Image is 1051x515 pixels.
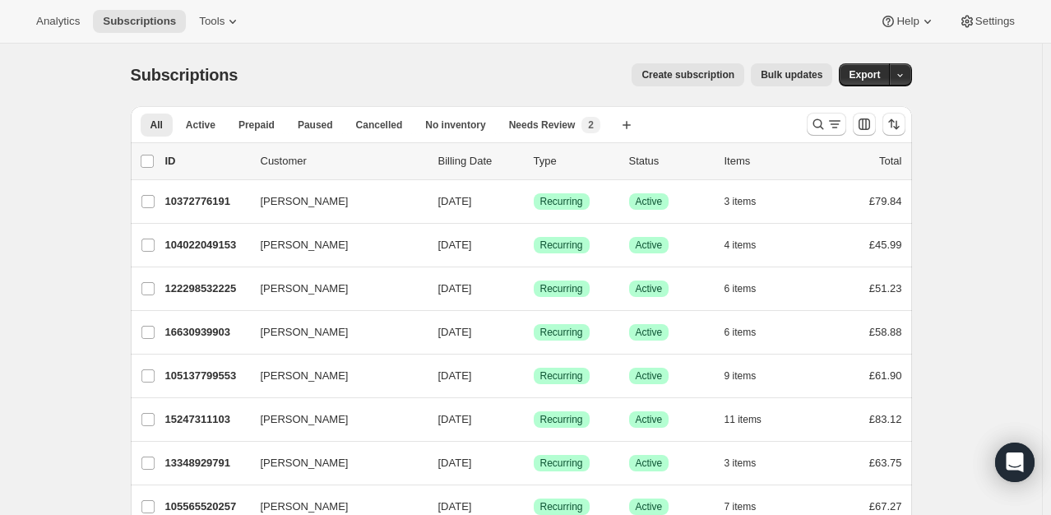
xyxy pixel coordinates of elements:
[251,363,415,389] button: [PERSON_NAME]
[261,411,349,428] span: [PERSON_NAME]
[356,118,403,132] span: Cancelled
[725,239,757,252] span: 4 items
[261,193,349,210] span: [PERSON_NAME]
[165,190,902,213] div: 10372776191[PERSON_NAME][DATE]SuccessRecurringSuccessActive3 items£79.84
[636,326,663,339] span: Active
[438,195,472,207] span: [DATE]
[165,281,248,297] p: 122298532225
[165,153,248,169] p: ID
[165,499,248,515] p: 105565520257
[438,500,472,513] span: [DATE]
[261,499,349,515] span: [PERSON_NAME]
[725,457,757,470] span: 3 items
[725,369,757,383] span: 9 items
[103,15,176,28] span: Subscriptions
[725,364,775,387] button: 9 items
[725,326,757,339] span: 6 items
[839,63,890,86] button: Export
[425,118,485,132] span: No inventory
[131,66,238,84] span: Subscriptions
[165,452,902,475] div: 13348929791[PERSON_NAME][DATE]SuccessRecurringSuccessActive3 items£63.75
[165,277,902,300] div: 122298532225[PERSON_NAME][DATE]SuccessRecurringSuccessActive6 items£51.23
[896,15,919,28] span: Help
[509,118,576,132] span: Needs Review
[540,282,583,295] span: Recurring
[641,68,734,81] span: Create subscription
[261,368,349,384] span: [PERSON_NAME]
[165,153,902,169] div: IDCustomerBilling DateTypeStatusItemsTotal
[438,282,472,295] span: [DATE]
[165,364,902,387] div: 105137799553[PERSON_NAME][DATE]SuccessRecurringSuccessActive9 items£61.90
[540,195,583,208] span: Recurring
[725,321,775,344] button: 6 items
[36,15,80,28] span: Analytics
[869,457,902,469] span: £63.75
[540,413,583,426] span: Recurring
[261,153,425,169] p: Customer
[186,118,215,132] span: Active
[150,118,163,132] span: All
[165,411,248,428] p: 15247311103
[540,369,583,383] span: Recurring
[725,195,757,208] span: 3 items
[636,457,663,470] span: Active
[261,281,349,297] span: [PERSON_NAME]
[869,326,902,338] span: £58.88
[636,195,663,208] span: Active
[975,15,1015,28] span: Settings
[165,193,248,210] p: 10372776191
[613,114,640,137] button: Create new view
[869,413,902,425] span: £83.12
[849,68,880,81] span: Export
[725,282,757,295] span: 6 items
[165,455,248,471] p: 13348929791
[869,239,902,251] span: £45.99
[438,153,521,169] p: Billing Date
[534,153,616,169] div: Type
[438,326,472,338] span: [DATE]
[165,408,902,431] div: 15247311103[PERSON_NAME][DATE]SuccessRecurringSuccessActive11 items£83.12
[238,118,275,132] span: Prepaid
[869,195,902,207] span: £79.84
[165,368,248,384] p: 105137799553
[879,153,901,169] p: Total
[189,10,251,33] button: Tools
[251,188,415,215] button: [PERSON_NAME]
[298,118,333,132] span: Paused
[869,500,902,513] span: £67.27
[636,282,663,295] span: Active
[853,113,876,136] button: Customize table column order and visibility
[438,457,472,469] span: [DATE]
[438,413,472,425] span: [DATE]
[761,68,822,81] span: Bulk updates
[725,153,807,169] div: Items
[165,234,902,257] div: 104022049153[PERSON_NAME][DATE]SuccessRecurringSuccessActive4 items£45.99
[93,10,186,33] button: Subscriptions
[540,326,583,339] span: Recurring
[869,282,902,295] span: £51.23
[540,457,583,470] span: Recurring
[251,276,415,302] button: [PERSON_NAME]
[251,406,415,433] button: [PERSON_NAME]
[725,500,757,513] span: 7 items
[251,450,415,476] button: [PERSON_NAME]
[251,319,415,346] button: [PERSON_NAME]
[165,237,248,253] p: 104022049153
[632,63,744,86] button: Create subscription
[751,63,832,86] button: Bulk updates
[540,500,583,513] span: Recurring
[725,234,775,257] button: 4 items
[869,369,902,382] span: £61.90
[636,369,663,383] span: Active
[725,190,775,213] button: 3 items
[261,324,349,341] span: [PERSON_NAME]
[995,443,1035,482] div: Open Intercom Messenger
[438,239,472,251] span: [DATE]
[438,369,472,382] span: [DATE]
[636,413,663,426] span: Active
[636,239,663,252] span: Active
[949,10,1025,33] button: Settings
[165,321,902,344] div: 16630939903[PERSON_NAME][DATE]SuccessRecurringSuccessActive6 items£58.88
[882,113,905,136] button: Sort the results
[636,500,663,513] span: Active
